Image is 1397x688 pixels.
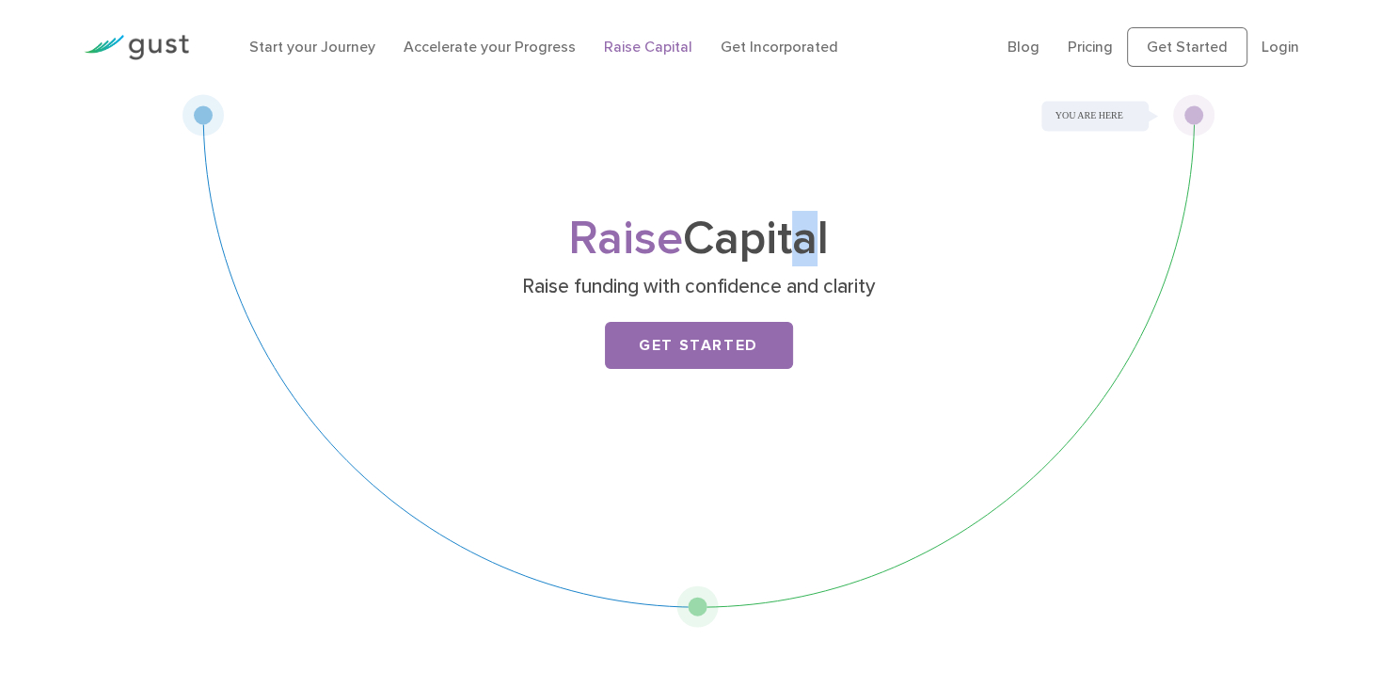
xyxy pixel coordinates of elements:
[721,38,838,56] a: Get Incorporated
[327,217,1071,261] h1: Capital
[1262,38,1299,56] a: Login
[84,35,189,60] img: Gust Logo
[334,274,1063,300] p: Raise funding with confidence and clarity
[604,38,692,56] a: Raise Capital
[1127,27,1247,67] a: Get Started
[404,38,576,56] a: Accelerate your Progress
[249,38,375,56] a: Start your Journey
[1068,38,1113,56] a: Pricing
[568,211,683,266] span: Raise
[1008,38,1040,56] a: Blog
[605,322,793,369] a: Get Started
